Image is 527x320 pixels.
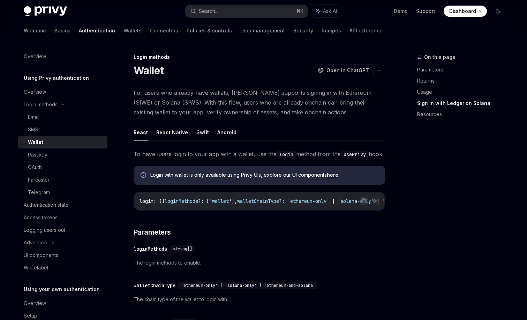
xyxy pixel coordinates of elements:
[293,22,313,39] a: Security
[323,8,337,15] span: Ask AI
[24,251,58,259] div: UI components
[327,172,338,178] a: here
[156,124,188,140] button: React Native
[18,123,107,136] a: SMS
[18,111,107,123] a: Email
[370,196,379,205] button: Ask AI
[279,198,290,204] span: ?: '
[18,211,107,224] a: Access tokens
[134,245,167,252] div: loginMethods
[134,259,385,267] span: The login methods to enable.
[134,149,385,159] span: To have users login to your app with a wallet, use the method from the hook.
[18,86,107,98] a: Overview
[212,198,229,204] span: wallet
[18,161,107,174] a: OAuth
[24,201,69,209] div: Authentication state
[24,74,89,82] h5: Using Privy authentication
[24,238,47,247] div: Advanced
[18,148,107,161] a: Passkey
[417,109,509,120] a: Resources
[296,8,303,14] span: ⌘ K
[326,67,369,74] span: Open in ChatGPT
[229,198,237,204] span: '],
[134,295,385,304] span: The chain type of the wallet to login with.
[449,8,476,15] span: Dashboard
[357,198,360,204] span: -
[349,22,383,39] a: API reference
[313,198,315,204] span: -
[311,5,342,17] button: Ask AI
[187,22,232,39] a: Policies & controls
[79,22,115,39] a: Authentication
[199,7,218,15] div: Search...
[24,285,100,294] h5: Using your own authentication
[24,299,46,307] div: Overview
[24,213,58,222] div: Access tokens
[18,199,107,211] a: Authentication state
[150,22,178,39] a: Connectors
[165,198,198,204] span: loginMethods
[24,312,37,320] div: Setup
[18,50,107,63] a: Overview
[240,22,285,39] a: User management
[134,54,385,61] div: Login methods
[24,88,46,96] div: Overview
[359,196,368,205] button: Copy the contents from the code block
[198,198,212,204] span: ?: ['
[24,6,67,16] img: dark logo
[424,53,456,61] span: On this page
[492,6,504,17] button: Toggle dark mode
[416,8,435,15] a: Support
[28,163,42,172] div: OAuth
[417,64,509,75] a: Parameters
[417,86,509,98] a: Usage
[54,22,70,39] a: Basics
[181,283,315,288] span: 'ethereum-only' | 'solana-only' | 'ethereum-and-solana'
[24,264,48,272] div: Whitelabel
[123,22,142,39] a: Wallets
[237,198,279,204] span: walletChainType
[28,188,50,197] div: Telegram
[134,64,164,77] h1: Wallet
[28,113,39,121] div: Email
[314,64,373,76] button: Open in ChatGPT
[18,174,107,186] a: Farcaster
[277,151,296,158] code: login
[322,22,341,39] a: Recipes
[28,151,47,159] div: Passkey
[24,22,46,39] a: Welcome
[134,88,385,117] span: For users who already have wallets, [PERSON_NAME] supports signing in with Ethereum (SIWE) or Sol...
[417,75,509,86] a: Returns
[28,176,50,184] div: Farcaster
[134,282,175,289] div: walletChainType
[196,124,209,140] button: Swift
[394,8,408,15] a: Demo
[134,227,171,237] span: Parameters
[217,124,236,140] button: Android
[173,246,192,252] span: string[]
[326,198,340,204] span: ' | '
[18,224,107,236] a: Logging users out
[18,297,107,310] a: Overview
[18,186,107,199] a: Telegram
[140,198,153,204] span: login
[141,172,148,179] svg: Info
[417,98,509,109] a: Sign in with Ledger on Solana
[28,138,43,146] div: Wallet
[134,124,148,140] button: React
[18,249,107,261] a: UI components
[150,172,378,178] span: Login with wallet is only available using Privy UIs, explore our UI components .
[315,198,326,204] span: only
[153,198,165,204] span: : ({
[340,198,357,204] span: solana
[24,226,65,234] div: Logging users out
[24,100,58,109] div: Login methods
[444,6,487,17] a: Dashboard
[341,151,369,158] code: usePrivy
[28,125,38,134] div: SMS
[24,52,46,61] div: Overview
[290,198,313,204] span: ethereum
[18,261,107,274] a: Whitelabel
[186,5,308,17] button: Search...⌘K
[18,136,107,148] a: Wallet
